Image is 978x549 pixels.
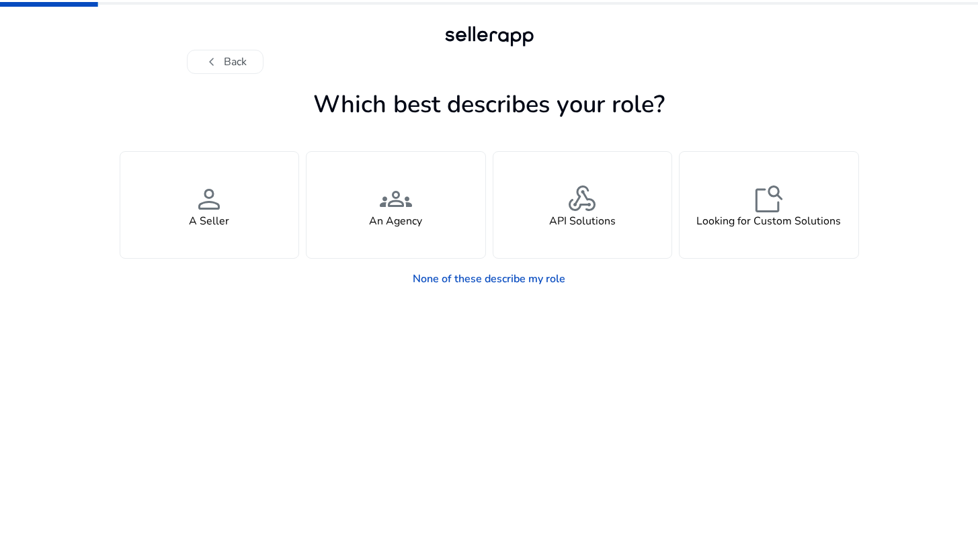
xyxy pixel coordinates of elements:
span: person [193,183,225,215]
button: webhookAPI Solutions [493,151,673,259]
span: webhook [566,183,598,215]
button: personA Seller [120,151,300,259]
a: None of these describe my role [402,265,576,292]
button: feature_searchLooking for Custom Solutions [679,151,859,259]
h4: An Agency [369,215,422,228]
span: feature_search [753,183,785,215]
span: chevron_left [204,54,220,70]
h4: Looking for Custom Solutions [696,215,841,228]
span: groups [380,183,412,215]
button: chevron_leftBack [187,50,263,74]
h4: API Solutions [549,215,616,228]
button: groupsAn Agency [306,151,486,259]
h4: A Seller [189,215,229,228]
h1: Which best describes your role? [120,90,859,119]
